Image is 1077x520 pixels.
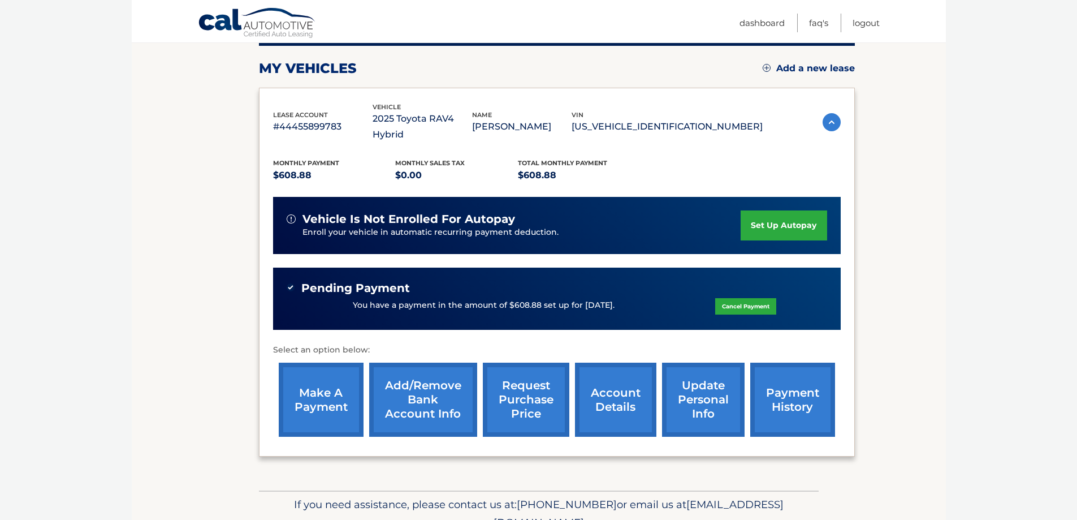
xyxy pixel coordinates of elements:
a: Cancel Payment [715,298,776,315]
a: make a payment [279,363,364,437]
span: Total Monthly Payment [518,159,607,167]
p: [PERSON_NAME] [472,119,572,135]
p: 2025 Toyota RAV4 Hybrid [373,111,472,143]
img: accordion-active.svg [823,113,841,131]
a: update personal info [662,363,745,437]
span: [PHONE_NUMBER] [517,498,617,511]
a: Add/Remove bank account info [369,363,477,437]
span: vehicle [373,103,401,111]
p: [US_VEHICLE_IDENTIFICATION_NUMBER] [572,119,763,135]
a: account details [575,363,656,437]
span: lease account [273,111,328,119]
p: Select an option below: [273,343,841,357]
p: You have a payment in the amount of $608.88 set up for [DATE]. [353,299,615,312]
span: vehicle is not enrolled for autopay [302,212,515,226]
a: Add a new lease [763,63,855,74]
a: FAQ's [809,14,828,32]
img: add.svg [763,64,771,72]
span: Monthly sales Tax [395,159,465,167]
a: Cal Automotive [198,7,317,40]
span: name [472,111,492,119]
span: Pending Payment [301,281,410,295]
span: Monthly Payment [273,159,339,167]
p: Enroll your vehicle in automatic recurring payment deduction. [302,226,741,239]
img: check-green.svg [287,283,295,291]
p: $608.88 [273,167,396,183]
a: set up autopay [741,210,827,240]
a: payment history [750,363,835,437]
a: Logout [853,14,880,32]
a: request purchase price [483,363,569,437]
span: vin [572,111,583,119]
p: #44455899783 [273,119,373,135]
a: Dashboard [739,14,785,32]
h2: my vehicles [259,60,357,77]
p: $608.88 [518,167,641,183]
p: $0.00 [395,167,518,183]
img: alert-white.svg [287,214,296,224]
